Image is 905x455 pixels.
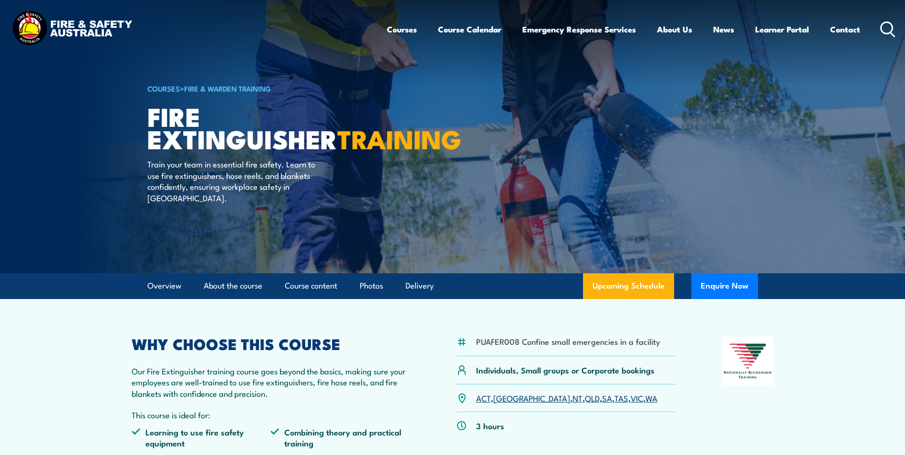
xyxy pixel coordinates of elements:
a: ACT [476,392,491,403]
p: This course is ideal for: [132,409,410,420]
strong: TRAINING [337,118,461,158]
p: Our Fire Extinguisher training course goes beyond the basics, making sure your employees are well... [132,365,410,399]
li: PUAFER008 Confine small emergencies in a facility [476,336,660,347]
img: Nationally Recognised Training logo. [722,337,774,385]
button: Enquire Now [691,273,758,299]
a: Upcoming Schedule [583,273,674,299]
a: Emergency Response Services [522,17,636,42]
a: About the course [204,273,262,299]
a: Course content [285,273,337,299]
a: NT [572,392,583,403]
a: Photos [360,273,383,299]
li: Combining theory and practical training [270,426,410,449]
h1: Fire Extinguisher [147,105,383,149]
a: Course Calendar [438,17,501,42]
a: News [713,17,734,42]
a: Delivery [406,273,434,299]
a: [GEOGRAPHIC_DATA] [493,392,570,403]
a: SA [602,392,612,403]
a: COURSES [147,83,180,93]
p: Individuals, Small groups or Corporate bookings [476,364,655,375]
p: , , , , , , , [476,393,657,403]
a: Learner Portal [755,17,809,42]
a: WA [645,392,657,403]
a: Courses [387,17,417,42]
h6: > [147,83,383,94]
a: Overview [147,273,181,299]
li: Learning to use fire safety equipment [132,426,271,449]
a: About Us [657,17,692,42]
p: Train your team in essential fire safety. Learn to use fire extinguishers, hose reels, and blanke... [147,158,322,203]
a: VIC [631,392,643,403]
a: Contact [830,17,860,42]
a: Fire & Warden Training [184,83,271,93]
h2: WHY CHOOSE THIS COURSE [132,337,410,350]
a: QLD [585,392,600,403]
p: 3 hours [476,420,504,431]
a: TAS [614,392,628,403]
